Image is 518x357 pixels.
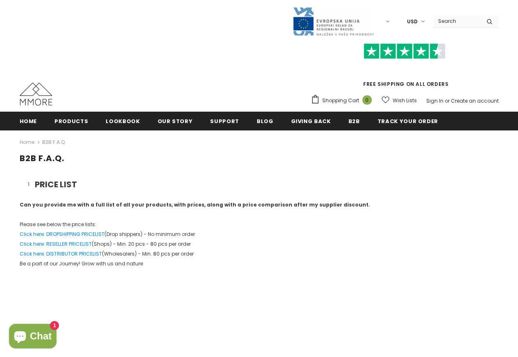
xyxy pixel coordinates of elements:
[451,97,499,104] a: Create an account
[20,153,64,164] span: B2B F.A.Q.
[7,324,59,350] inbox-online-store-chat: Shopify online store chat
[311,47,499,88] span: FREE SHIPPING ON ALL ORDERS
[106,117,140,125] span: Lookbook
[378,112,438,130] a: Track your order
[54,117,88,125] span: Products
[257,112,274,130] a: Blog
[292,18,374,25] a: Javni Razpis
[407,18,418,26] span: USD
[393,97,417,105] span: Wish Lists
[210,112,239,130] a: support
[311,59,499,80] iframe: Customer reviews powered by Trustpilot
[20,117,37,125] span: Home
[20,83,52,106] img: MMORE Cases
[20,250,102,257] a: Click here: DISTRIBUTOR PRICELIST
[291,112,331,130] a: Giving back
[364,43,446,59] img: Trust Pilot Stars
[20,137,34,147] a: Home
[322,97,359,105] span: Shopping Cart
[158,117,193,125] span: Our Story
[20,201,370,208] strong: Can you provide me with a full list of all your products, with prices, along with a price compari...
[348,117,360,125] span: B2B
[362,95,372,105] span: 0
[158,112,193,130] a: Our Story
[210,117,239,125] span: support
[433,15,480,27] input: Search Site
[311,94,376,107] a: Shopping Cart 0
[106,112,140,130] a: Lookbook
[54,112,88,130] a: Products
[291,117,331,125] span: Giving back
[28,180,499,190] h3: PRICE LIST
[257,117,274,125] span: Blog
[20,220,499,269] p: Please see below the price lists: (Drop shippers) - No minimum order (Shops) - Min. 20 pcs - 80 p...
[348,112,360,130] a: B2B
[20,240,92,247] a: Click here: RESELLER PRICELIST
[382,93,417,108] a: Wish Lists
[20,231,104,238] a: Click here: DROPSHIPPING PRICELIST
[378,117,438,125] span: Track your order
[20,112,37,130] a: Home
[42,137,66,147] span: B2B F.A.Q.
[445,97,450,104] span: or
[426,97,443,104] a: Sign In
[292,7,374,36] img: Javni Razpis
